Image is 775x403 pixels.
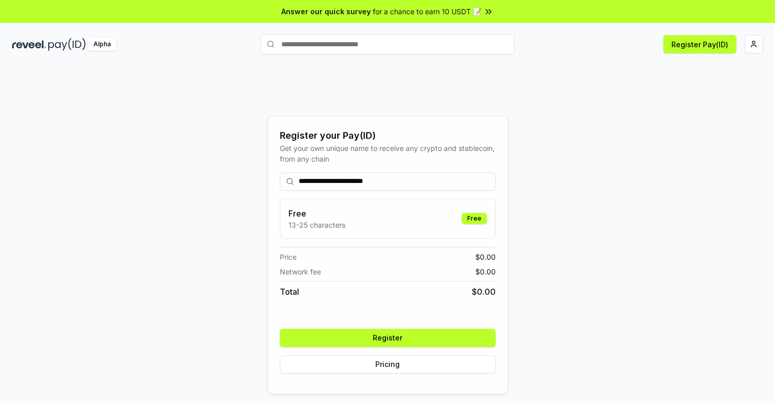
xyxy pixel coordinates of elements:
[280,143,496,164] div: Get your own unique name to receive any crypto and stablecoin, from any chain
[288,207,345,220] h3: Free
[373,6,481,17] span: for a chance to earn 10 USDT 📝
[462,213,487,224] div: Free
[281,6,371,17] span: Answer our quick survey
[280,129,496,143] div: Register your Pay(ID)
[280,329,496,347] button: Register
[288,220,345,230] p: 13-25 characters
[472,286,496,298] span: $ 0.00
[475,252,496,262] span: $ 0.00
[475,266,496,277] span: $ 0.00
[12,38,46,51] img: reveel_dark
[280,266,321,277] span: Network fee
[280,286,299,298] span: Total
[48,38,86,51] img: pay_id
[280,252,297,262] span: Price
[88,38,116,51] div: Alpha
[280,355,496,374] button: Pricing
[663,35,736,53] button: Register Pay(ID)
